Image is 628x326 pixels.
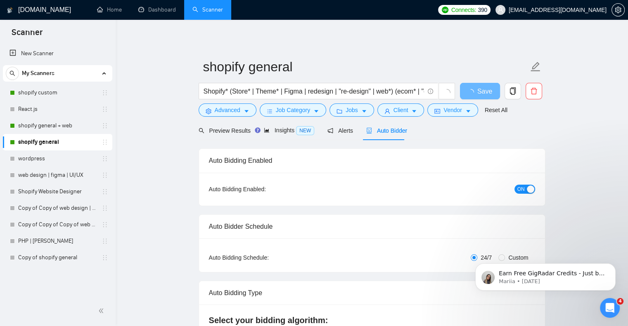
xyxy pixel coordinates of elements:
iframe: Intercom notifications message [463,246,628,304]
a: web design | figma | UI/UX [18,167,97,183]
span: loading [443,89,450,96]
span: Job Category [276,106,310,115]
a: wordpress [18,150,97,167]
span: Insights [264,127,314,134]
div: Auto Bidder Schedule [209,215,535,238]
span: bars [267,108,273,114]
img: upwork-logo.png [442,7,448,13]
div: Auto Bidding Enabled: [209,185,318,194]
input: Scanner name... [203,56,528,77]
span: setting [206,108,211,114]
a: Copy of shopify general [18,249,97,266]
span: search [199,128,204,134]
li: My Scanners [3,65,112,266]
span: robot [366,128,372,134]
div: Auto Bidding Schedule: [209,253,318,262]
span: caret-down [244,108,249,114]
button: barsJob Categorycaret-down [260,103,326,117]
span: holder [102,254,108,261]
span: Connects: [451,5,476,14]
span: Client [393,106,408,115]
a: Shopify Website Designer [18,183,97,200]
span: caret-down [411,108,417,114]
a: setting [611,7,625,13]
a: React.js [18,101,97,117]
span: Jobs [346,106,358,115]
button: delete [526,83,542,99]
span: holder [102,188,108,195]
span: area-chart [264,127,270,133]
span: delete [526,87,542,95]
span: double-left [98,307,107,315]
span: idcard [434,108,440,114]
span: Scanner [5,26,49,44]
span: Vendor [443,106,462,115]
span: user [384,108,390,114]
span: edit [530,61,541,72]
img: logo [7,4,13,17]
div: Auto Bidding Type [209,281,535,305]
button: search [6,67,19,80]
span: Auto Bidder [366,127,407,134]
a: shopify general [18,134,97,150]
iframe: Intercom live chat [600,298,620,318]
button: folderJobscaret-down [329,103,374,117]
div: Auto Bidding Enabled [209,149,535,172]
span: notification [327,128,333,134]
span: holder [102,155,108,162]
a: shopify general + web [18,117,97,134]
a: Copy of Copy of web design | figma | UI/UX [18,200,97,216]
li: New Scanner [3,45,112,62]
span: holder [102,139,108,145]
a: searchScanner [192,6,223,13]
a: PHP | [PERSON_NAME] [18,233,97,249]
a: homeHome [97,6,122,13]
button: copy [505,83,521,99]
input: Search Freelance Jobs... [204,86,424,96]
span: ON [517,185,525,194]
button: userClientcaret-down [377,103,424,117]
span: folder [337,108,342,114]
span: user [498,7,503,13]
span: holder [102,106,108,113]
a: shopify custom [18,84,97,101]
span: loading [467,89,477,96]
span: holder [102,221,108,228]
button: idcardVendorcaret-down [427,103,478,117]
span: holder [102,205,108,211]
span: NEW [296,126,314,135]
span: Save [477,86,492,96]
button: settingAdvancedcaret-down [199,103,256,117]
span: 4 [617,298,623,305]
span: holder [102,89,108,96]
button: setting [611,3,625,16]
span: copy [505,87,521,95]
span: search [6,70,19,76]
a: Reset All [485,106,507,115]
span: caret-down [313,108,319,114]
span: 390 [478,5,487,14]
h4: Select your bidding algorithm: [209,314,535,326]
a: dashboardDashboard [138,6,176,13]
button: Save [460,83,500,99]
span: My Scanners [22,65,55,82]
span: holder [102,172,108,178]
span: caret-down [465,108,471,114]
span: Advanced [215,106,240,115]
span: Preview Results [199,127,251,134]
span: holder [102,238,108,244]
a: Copy of Copy of Copy of web design | figma | UI/UX [18,216,97,233]
span: holder [102,122,108,129]
div: Tooltip anchor [254,127,261,134]
span: info-circle [428,89,433,94]
span: Alerts [327,127,353,134]
a: New Scanner [9,45,106,62]
span: caret-down [361,108,367,114]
